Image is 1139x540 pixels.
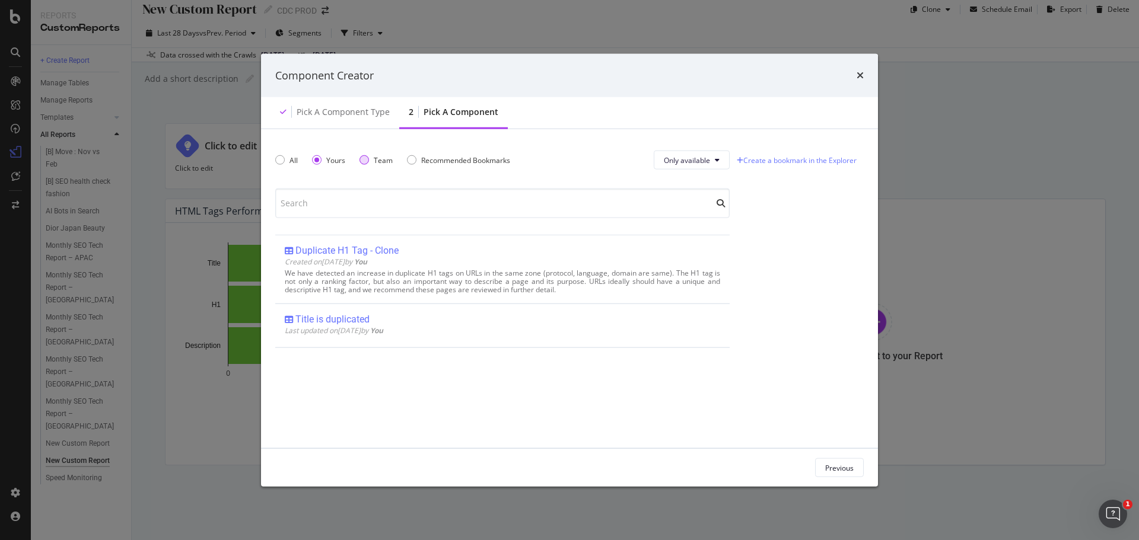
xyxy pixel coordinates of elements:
div: Team [374,155,393,165]
div: modal [261,53,878,487]
button: Only available [654,151,730,170]
div: Yours [312,155,345,165]
div: Component Creator [275,68,374,83]
div: Recommended Bookmarks [407,155,510,165]
span: Only available [664,155,710,165]
a: Create a bookmark in the Explorer [734,151,859,168]
div: All [289,155,298,165]
div: Duplicate H1 Tag - Clone [295,245,399,257]
div: We have detected an increase in duplicate H1 tags on URLs in the same zone (protocol, language, d... [285,269,720,294]
input: Search [275,188,730,218]
div: Yours [326,155,345,165]
div: Pick a Component type [297,106,390,118]
div: 2 [409,106,413,118]
button: Previous [815,458,864,477]
div: Pick a Component [424,106,498,118]
div: Recommended Bookmarks [421,155,510,165]
b: You [354,257,367,267]
div: All [275,155,298,165]
div: Team [359,155,393,165]
span: Created on [DATE] by [285,257,367,267]
div: Title is duplicated [295,314,370,325]
span: 1 [1123,500,1132,509]
div: times [857,68,864,83]
b: You [370,325,383,335]
iframe: Intercom live chat [1099,500,1127,528]
span: Last updated on [DATE] by [285,325,383,335]
div: Previous [825,462,854,472]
